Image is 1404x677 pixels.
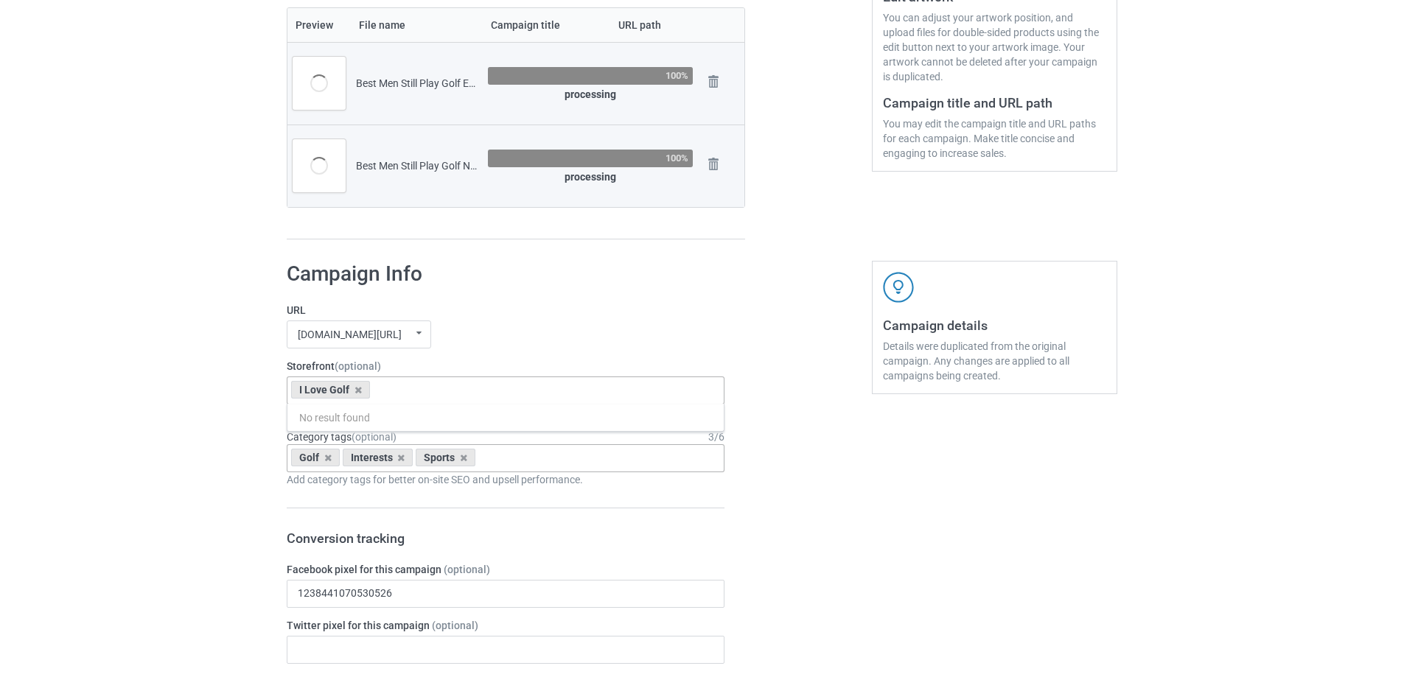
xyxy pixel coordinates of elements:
div: processing [488,169,693,184]
div: Add category tags for better on-site SEO and upsell performance. [287,472,724,487]
label: Storefront [287,359,724,373]
label: Facebook pixel for this campaign [287,562,724,577]
div: 100% [666,153,688,163]
th: File name [351,8,483,42]
img: svg+xml;base64,PD94bWwgdmVyc2lvbj0iMS4wIiBlbmNvZGluZz0iVVRGLTgiPz4KPHN2ZyB3aWR0aD0iMjhweCIgaGVpZ2... [703,71,724,92]
h3: Campaign title and URL path [883,94,1106,111]
label: Category tags [287,429,397,444]
th: URL path [610,8,698,42]
label: URL [287,303,724,318]
span: (optional) [352,431,397,443]
span: (optional) [444,564,490,575]
div: [DOMAIN_NAME][URL] [298,329,402,340]
div: Best Men Still Play Golf Eighties.png [356,76,478,91]
h3: Conversion tracking [287,530,724,547]
img: svg+xml;base64,PD94bWwgdmVyc2lvbj0iMS4wIiBlbmNvZGluZz0iVVRGLTgiPz4KPHN2ZyB3aWR0aD0iNDJweCIgaGVpZ2... [883,272,914,303]
div: Details were duplicated from the original campaign. Any changes are applied to all campaigns bein... [883,339,1106,383]
div: 100% [666,71,688,80]
th: Preview [287,8,351,42]
th: Campaign title [483,8,610,42]
label: Twitter pixel for this campaign [287,618,724,633]
div: Interests [343,449,413,466]
div: You can adjust your artwork position, and upload files for double-sided products using the edit b... [883,10,1106,84]
div: 3 / 6 [708,429,724,444]
div: No result found [287,404,724,431]
div: Sports [416,449,475,466]
img: svg+xml;base64,PD94bWwgdmVyc2lvbj0iMS4wIiBlbmNvZGluZz0iVVRGLTgiPz4KPHN2ZyB3aWR0aD0iMjhweCIgaGVpZ2... [703,154,724,175]
div: You may edit the campaign title and URL paths for each campaign. Make title concise and engaging ... [883,116,1106,161]
div: Best Men Still Play Golf Nineties.png [356,158,478,173]
span: (optional) [335,360,381,372]
div: I Love Golf [291,381,370,399]
span: (optional) [432,620,478,631]
div: Golf [291,449,340,466]
h1: Campaign Info [287,261,724,287]
h3: Campaign details [883,317,1106,334]
div: processing [488,87,693,102]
